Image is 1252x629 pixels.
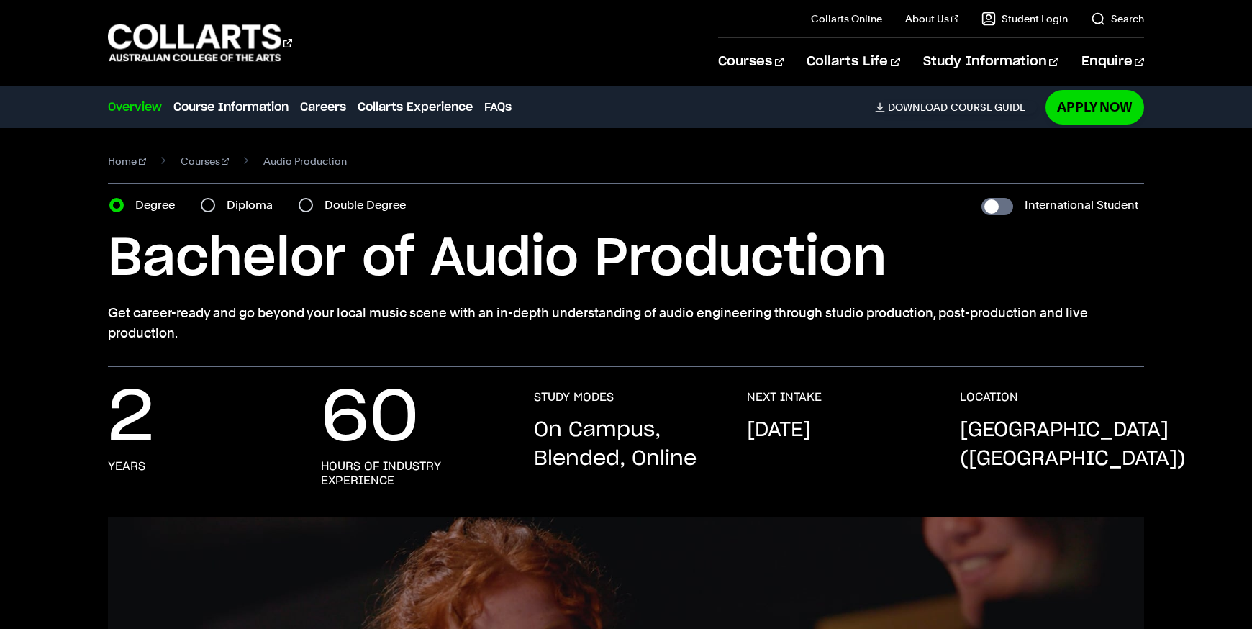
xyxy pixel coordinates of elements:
a: FAQs [484,99,512,116]
a: Overview [108,99,162,116]
label: Degree [135,195,183,215]
a: Enquire [1081,38,1144,86]
a: Home [108,151,146,171]
a: Collarts Online [811,12,882,26]
a: Course Information [173,99,289,116]
p: 2 [108,390,154,448]
p: [GEOGRAPHIC_DATA] ([GEOGRAPHIC_DATA]) [960,416,1186,474]
span: Download [888,101,948,114]
p: [DATE] [747,416,811,445]
p: 60 [321,390,419,448]
a: Apply Now [1045,90,1144,124]
h3: Hours of Industry Experience [321,459,505,488]
label: International Student [1025,195,1138,215]
h3: Years [108,459,145,474]
a: About Us [905,12,958,26]
p: On Campus, Blended, Online [534,416,718,474]
h3: NEXT INTAKE [747,390,822,404]
a: Student Login [981,12,1068,26]
h1: Bachelor of Audio Production [108,227,1144,291]
label: Diploma [227,195,281,215]
a: Courses [181,151,230,171]
div: Go to homepage [108,22,292,63]
a: DownloadCourse Guide [875,101,1037,114]
span: Audio Production [263,151,347,171]
a: Courses [718,38,784,86]
p: Get career-ready and go beyond your local music scene with an in-depth understanding of audio eng... [108,303,1144,343]
h3: STUDY MODES [534,390,614,404]
a: Search [1091,12,1144,26]
a: Careers [300,99,346,116]
label: Double Degree [325,195,414,215]
h3: LOCATION [960,390,1018,404]
a: Collarts Life [807,38,899,86]
a: Study Information [923,38,1058,86]
a: Collarts Experience [358,99,473,116]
